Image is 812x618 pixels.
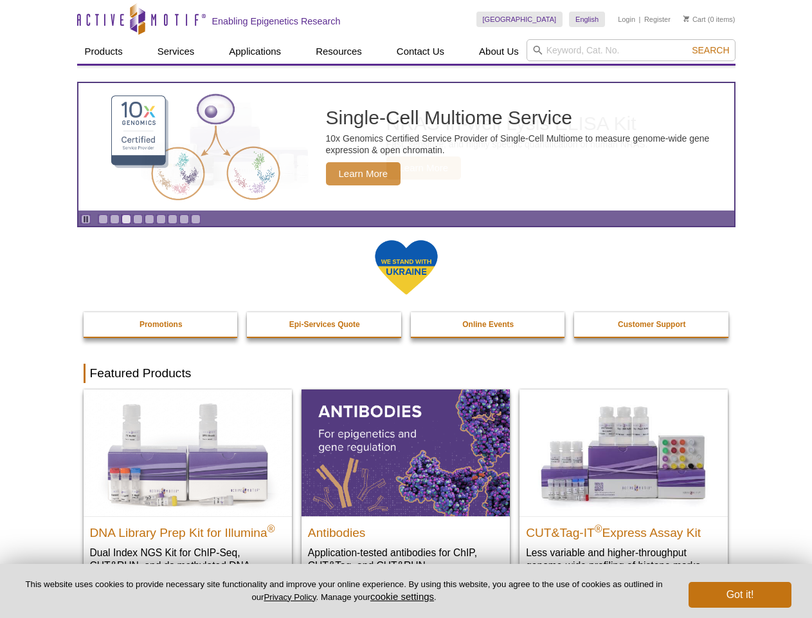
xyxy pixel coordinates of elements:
[526,520,721,539] h2: CUT&Tag-IT Express Assay Kit
[212,15,341,27] h2: Enabling Epigenetics Research
[308,546,503,572] p: Application-tested antibodies for ChIP, CUT&Tag, and CUT&RUN.
[692,45,729,55] span: Search
[683,15,706,24] a: Cart
[374,239,438,296] img: We Stand With Ukraine
[389,39,452,64] a: Contact Us
[326,108,728,127] h2: Single-Cell Multiome Service
[639,12,641,27] li: |
[264,592,316,602] a: Privacy Policy
[150,39,203,64] a: Services
[168,214,177,224] a: Go to slide 7
[476,12,563,27] a: [GEOGRAPHIC_DATA]
[133,214,143,224] a: Go to slide 4
[289,320,360,329] strong: Epi-Services Quote
[84,312,239,337] a: Promotions
[84,389,292,516] img: DNA Library Prep Kit for Illumina
[683,15,689,22] img: Your Cart
[308,520,503,539] h2: Antibodies
[462,320,514,329] strong: Online Events
[145,214,154,224] a: Go to slide 5
[618,15,635,24] a: Login
[122,214,131,224] a: Go to slide 3
[519,389,728,585] a: CUT&Tag-IT® Express Assay Kit CUT&Tag-IT®Express Assay Kit Less variable and higher-throughput ge...
[326,133,728,156] p: 10x Genomics Certified Service Provider of Single-Cell Multiome to measure genome-wide gene expre...
[618,320,685,329] strong: Customer Support
[179,214,189,224] a: Go to slide 8
[78,83,734,211] a: Single-Cell Multiome Service Single-Cell Multiome Service 10x Genomics Certified Service Provider...
[191,214,201,224] a: Go to slide 9
[308,39,370,64] a: Resources
[77,39,131,64] a: Products
[81,214,91,224] a: Toggle autoplay
[267,523,275,534] sup: ®
[110,214,120,224] a: Go to slide 2
[569,12,605,27] a: English
[221,39,289,64] a: Applications
[90,520,285,539] h2: DNA Library Prep Kit for Illumina
[140,320,183,329] strong: Promotions
[21,579,667,603] p: This website uses cookies to provide necessary site functionality and improve your online experie...
[84,364,729,383] h2: Featured Products
[689,582,791,608] button: Got it!
[326,162,401,185] span: Learn More
[84,389,292,597] a: DNA Library Prep Kit for Illumina DNA Library Prep Kit for Illumina® Dual Index NGS Kit for ChIP-...
[302,389,510,585] a: All Antibodies Antibodies Application-tested antibodies for ChIP, CUT&Tag, and CUT&RUN.
[683,12,735,27] li: (0 items)
[156,214,166,224] a: Go to slide 6
[574,312,730,337] a: Customer Support
[98,214,108,224] a: Go to slide 1
[519,389,728,516] img: CUT&Tag-IT® Express Assay Kit
[411,312,566,337] a: Online Events
[90,546,285,585] p: Dual Index NGS Kit for ChIP-Seq, CUT&RUN, and ds methylated DNA assays.
[78,83,734,211] article: Single-Cell Multiome Service
[302,389,510,516] img: All Antibodies
[370,591,434,602] button: cookie settings
[99,88,292,206] img: Single-Cell Multiome Service
[644,15,671,24] a: Register
[688,44,733,56] button: Search
[247,312,402,337] a: Epi-Services Quote
[526,546,721,572] p: Less variable and higher-throughput genome-wide profiling of histone marks​.
[471,39,527,64] a: About Us
[527,39,735,61] input: Keyword, Cat. No.
[595,523,602,534] sup: ®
